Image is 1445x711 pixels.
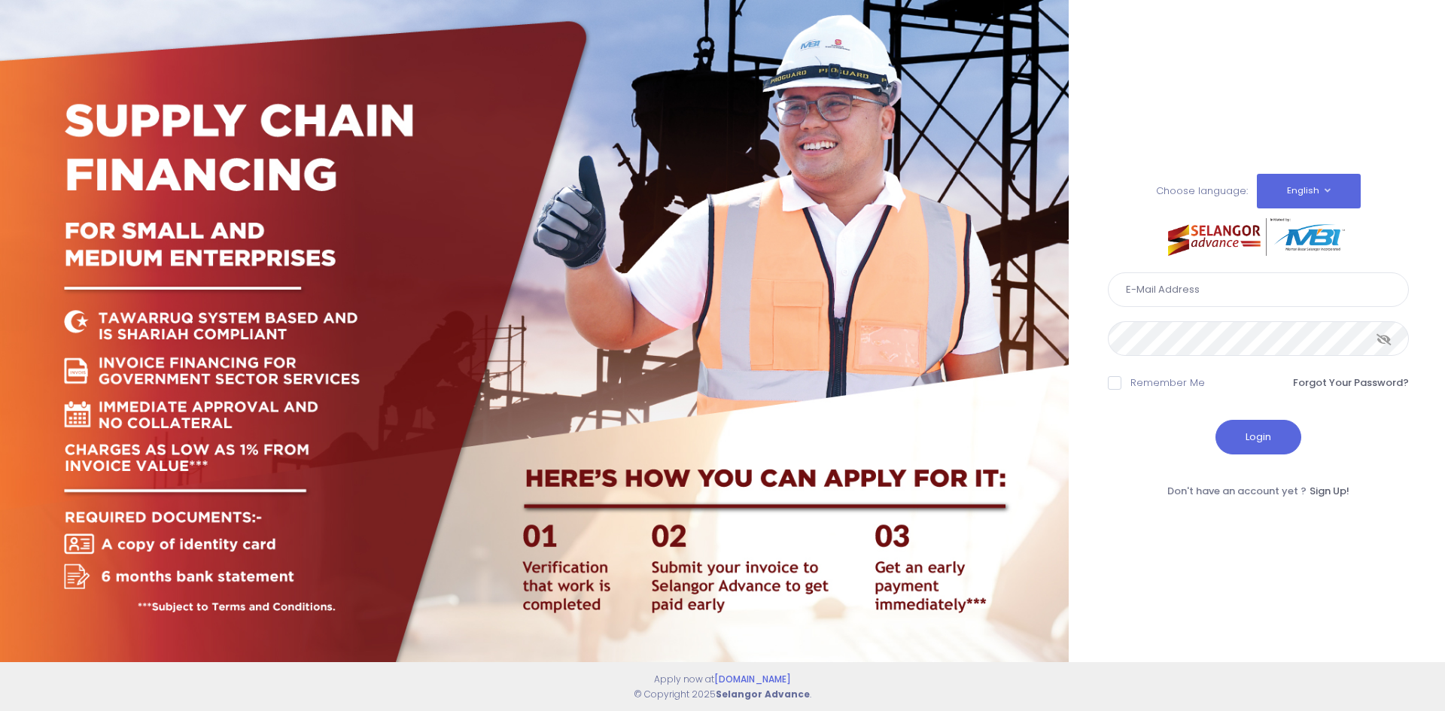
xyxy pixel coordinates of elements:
label: Remember Me [1130,375,1205,390]
span: Apply now at © Copyright 2025 . [634,673,811,700]
span: Don't have an account yet ? [1167,484,1307,498]
a: Forgot Your Password? [1293,375,1409,390]
input: E-Mail Address [1108,272,1409,307]
button: Login [1215,420,1301,454]
img: selangor-advance.png [1168,218,1349,256]
strong: Selangor Advance [716,688,810,700]
button: English [1257,174,1361,208]
span: Choose language: [1156,184,1248,198]
a: [DOMAIN_NAME] [714,673,791,685]
a: Sign Up! [1310,484,1349,498]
